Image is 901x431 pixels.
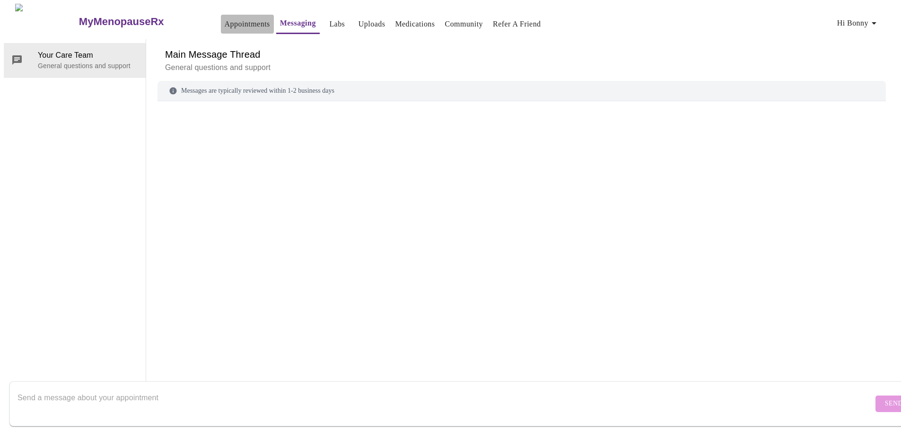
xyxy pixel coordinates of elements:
span: Hi Bonny [837,17,880,30]
a: Community [445,18,483,31]
div: Messages are typically reviewed within 1-2 business days [157,81,886,101]
button: Messaging [276,14,320,34]
div: Your Care TeamGeneral questions and support [4,43,146,77]
button: Medications [391,15,438,34]
button: Community [441,15,487,34]
p: General questions and support [38,61,138,70]
a: Labs [329,18,345,31]
button: Uploads [355,15,389,34]
a: Refer a Friend [493,18,541,31]
h3: MyMenopauseRx [79,16,164,28]
a: Appointments [225,18,270,31]
img: MyMenopauseRx Logo [15,4,78,39]
textarea: Send a message about your appointment [17,388,873,419]
a: Medications [395,18,435,31]
a: MyMenopauseRx [78,5,201,38]
span: Your Care Team [38,50,138,61]
button: Hi Bonny [833,14,884,33]
button: Labs [322,15,352,34]
button: Appointments [221,15,274,34]
p: General questions and support [165,62,878,73]
a: Messaging [280,17,316,30]
button: Refer a Friend [489,15,545,34]
a: Uploads [359,18,385,31]
h6: Main Message Thread [165,47,878,62]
